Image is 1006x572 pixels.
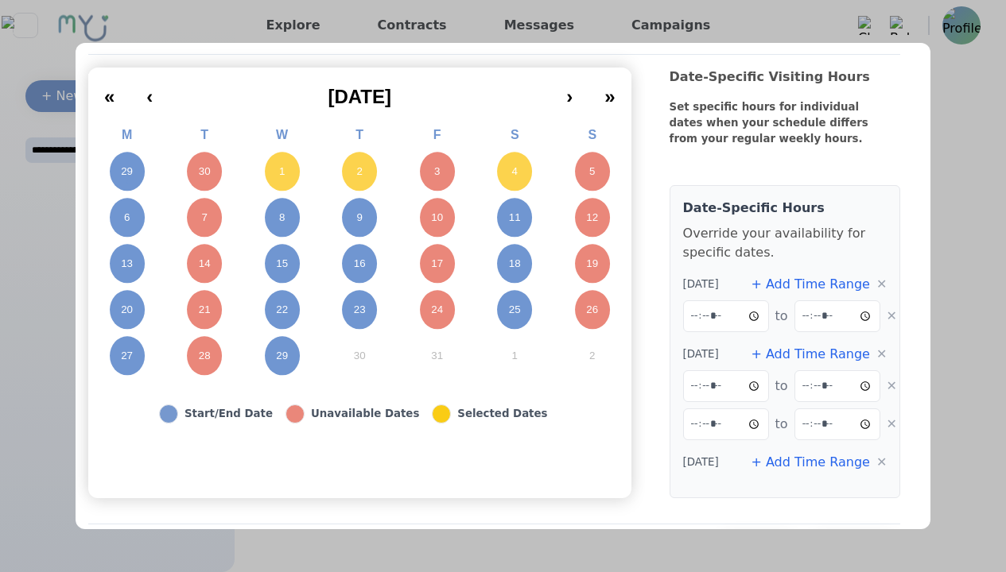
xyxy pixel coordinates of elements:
button: [DATE] [169,74,550,109]
button: ✕ [876,345,887,364]
abbr: Tuesday [200,128,208,141]
span: [DATE] [683,454,719,470]
button: November 1, 2025 [476,333,553,379]
div: Set specific hours for individual dates when your schedule differs from your regular weekly hours. [670,99,878,166]
abbr: October 6, 2025 [124,211,130,225]
abbr: Saturday [511,128,519,141]
abbr: October 27, 2025 [121,349,133,363]
abbr: October 11, 2025 [509,211,521,225]
abbr: October 29, 2025 [276,349,288,363]
button: October 21, 2025 [165,287,243,333]
button: October 10, 2025 [398,195,476,241]
button: October 26, 2025 [553,287,631,333]
abbr: October 31, 2025 [431,349,443,363]
button: October 3, 2025 [398,149,476,195]
abbr: Sunday [588,128,596,141]
button: ✕ [887,377,897,396]
button: ✕ [887,415,897,434]
h4: Date-Specific Hours [683,199,888,218]
button: October 22, 2025 [243,287,321,333]
button: September 30, 2025 [165,149,243,195]
abbr: October 1, 2025 [279,164,285,179]
abbr: October 16, 2025 [354,257,366,271]
abbr: October 12, 2025 [586,211,598,225]
abbr: October 17, 2025 [431,257,443,271]
abbr: Wednesday [276,128,288,141]
abbr: October 8, 2025 [279,211,285,225]
button: + Add Time Range [751,275,870,294]
button: October 30, 2025 [320,333,398,379]
button: + Add Time Range [751,345,870,364]
button: October 29, 2025 [243,333,321,379]
button: October 28, 2025 [165,333,243,379]
button: October 13, 2025 [88,241,166,287]
abbr: October 14, 2025 [199,257,211,271]
button: « [88,74,130,109]
button: ✕ [876,453,887,472]
abbr: October 20, 2025 [121,303,133,317]
button: › [550,74,588,109]
button: October 6, 2025 [88,195,166,241]
abbr: October 21, 2025 [199,303,211,317]
abbr: October 18, 2025 [509,257,521,271]
abbr: Thursday [355,128,363,141]
button: October 9, 2025 [320,195,398,241]
button: October 15, 2025 [243,241,321,287]
abbr: November 1, 2025 [512,349,518,363]
div: Unavailable Dates [311,406,419,422]
abbr: September 30, 2025 [199,164,211,179]
button: October 25, 2025 [476,287,553,333]
span: [DATE] [328,86,391,107]
button: October 11, 2025 [476,195,553,241]
p: Override your availability for specific dates. [683,224,888,262]
button: November 2, 2025 [553,333,631,379]
abbr: October 3, 2025 [434,164,440,179]
button: October 12, 2025 [553,195,631,241]
abbr: October 30, 2025 [354,349,366,363]
button: October 5, 2025 [553,149,631,195]
button: October 24, 2025 [398,287,476,333]
span: to [775,415,788,434]
abbr: September 29, 2025 [121,164,133,179]
abbr: October 23, 2025 [354,303,366,317]
abbr: October 22, 2025 [276,303,288,317]
div: Selected Dates [457,406,547,422]
button: September 29, 2025 [88,149,166,195]
abbr: November 2, 2025 [589,349,595,363]
button: October 31, 2025 [398,333,476,379]
button: October 14, 2025 [165,241,243,287]
button: October 18, 2025 [476,241,553,287]
abbr: Monday [122,128,132,141]
button: October 7, 2025 [165,195,243,241]
abbr: Friday [433,128,441,141]
button: October 2, 2025 [320,149,398,195]
div: Date-Specific Visiting Hours [670,68,901,99]
button: October 20, 2025 [88,287,166,333]
abbr: October 19, 2025 [586,257,598,271]
abbr: October 4, 2025 [512,164,518,179]
abbr: October 5, 2025 [589,164,595,179]
abbr: October 24, 2025 [431,303,443,317]
abbr: October 13, 2025 [121,257,133,271]
button: + Add Time Range [751,453,870,472]
abbr: October 2, 2025 [356,164,362,179]
button: ‹ [130,74,169,109]
span: [DATE] [683,346,719,362]
span: to [775,307,788,326]
abbr: October 15, 2025 [276,257,288,271]
button: October 23, 2025 [320,287,398,333]
button: October 4, 2025 [476,149,553,195]
button: October 19, 2025 [553,241,631,287]
abbr: October 7, 2025 [201,211,207,225]
button: October 27, 2025 [88,333,166,379]
button: » [588,74,631,109]
button: ✕ [887,307,897,326]
abbr: October 28, 2025 [199,349,211,363]
abbr: October 9, 2025 [356,211,362,225]
span: to [775,377,788,396]
abbr: October 10, 2025 [431,211,443,225]
button: ✕ [876,275,887,294]
button: October 17, 2025 [398,241,476,287]
button: October 8, 2025 [243,195,321,241]
div: Start/End Date [184,406,273,422]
